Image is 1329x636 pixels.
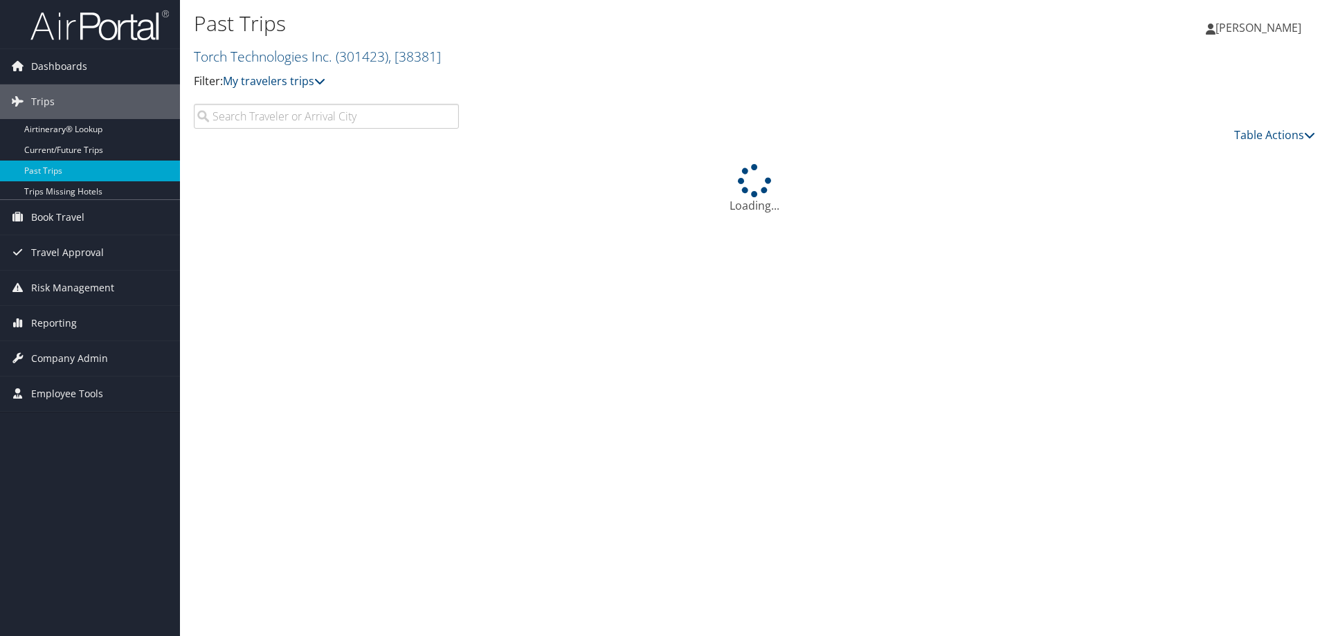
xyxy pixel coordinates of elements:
span: Reporting [31,306,77,340]
div: Loading... [194,164,1315,214]
span: Employee Tools [31,376,103,411]
span: [PERSON_NAME] [1215,20,1301,35]
a: Table Actions [1234,127,1315,143]
span: Travel Approval [31,235,104,270]
span: Trips [31,84,55,119]
a: [PERSON_NAME] [1206,7,1315,48]
span: Dashboards [31,49,87,84]
a: Torch Technologies Inc. [194,47,441,66]
span: Book Travel [31,200,84,235]
input: Search Traveler or Arrival City [194,104,459,129]
h1: Past Trips [194,9,941,38]
span: Risk Management [31,271,114,305]
p: Filter: [194,73,941,91]
span: ( 301423 ) [336,47,388,66]
span: Company Admin [31,341,108,376]
img: airportal-logo.png [30,9,169,42]
a: My travelers trips [223,73,325,89]
span: , [ 38381 ] [388,47,441,66]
